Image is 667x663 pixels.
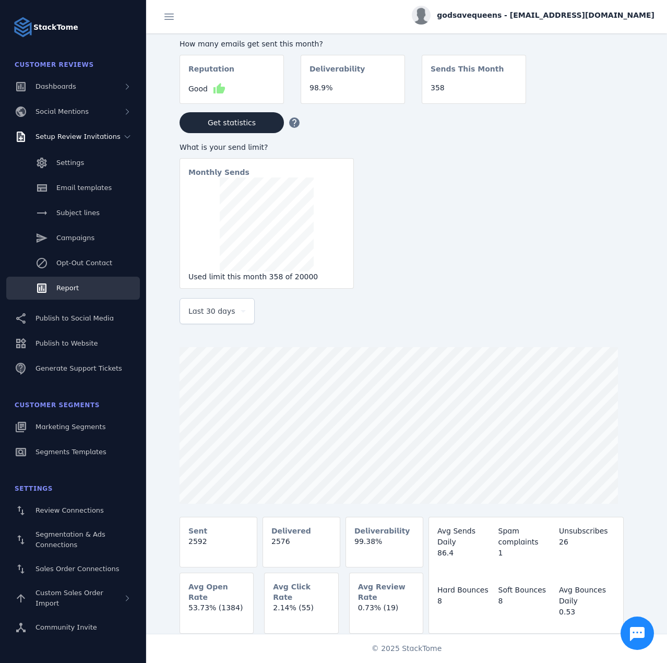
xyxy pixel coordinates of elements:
[265,602,338,622] mat-card-content: 2.14% (55)
[346,536,423,555] mat-card-content: 99.38%
[35,448,106,456] span: Segments Templates
[15,401,100,409] span: Customer Segments
[6,277,140,300] a: Report
[188,64,234,82] mat-card-subtitle: Reputation
[498,548,554,559] div: 1
[350,602,423,622] mat-card-content: 0.73% (19)
[437,585,493,596] div: Hard Bounces
[437,10,654,21] span: godsavequeens - [EMAIL_ADDRESS][DOMAIN_NAME]
[6,307,140,330] a: Publish to Social Media
[6,616,140,639] a: Community Invite
[35,423,105,431] span: Marketing Segments
[6,176,140,199] a: Email templates
[35,82,76,90] span: Dashboards
[33,22,78,33] strong: StackTome
[412,6,431,25] img: profile.jpg
[6,227,140,250] a: Campaigns
[35,589,103,607] span: Custom Sales Order Import
[431,64,504,82] mat-card-subtitle: Sends This Month
[15,485,53,492] span: Settings
[15,61,94,68] span: Customer Reviews
[188,167,249,177] mat-card-subtitle: Monthly Sends
[6,416,140,439] a: Marketing Segments
[6,252,140,275] a: Opt-Out Contact
[213,82,225,95] mat-icon: thumb_up
[180,39,526,50] div: How many emails get sent this month?
[6,558,140,581] a: Sales Order Connections
[188,582,245,602] mat-card-subtitle: Avg Open Rate
[188,84,208,94] span: Good
[372,643,442,654] span: © 2025 StackTome
[56,259,112,267] span: Opt-Out Contact
[559,607,615,618] div: 0.53
[498,585,554,596] div: Soft Bounces
[6,499,140,522] a: Review Connections
[412,6,654,25] button: godsavequeens - [EMAIL_ADDRESS][DOMAIN_NAME]
[35,364,122,372] span: Generate Support Tickets
[13,17,33,38] img: Logo image
[354,526,410,536] mat-card-subtitle: Deliverability
[309,82,396,93] div: 98.9%
[180,536,257,555] mat-card-content: 2592
[35,339,98,347] span: Publish to Website
[35,530,105,549] span: Segmentation & Ads Connections
[559,526,615,537] div: Unsubscribes
[422,82,526,102] mat-card-content: 358
[56,284,79,292] span: Report
[6,524,140,555] a: Segmentation & Ads Connections
[6,202,140,224] a: Subject lines
[35,314,114,322] span: Publish to Social Media
[437,548,493,559] div: 86.4
[208,119,256,126] span: Get statistics
[498,526,554,548] div: Spam complaints
[188,271,345,282] div: Used limit this month 358 of 20000
[35,506,104,514] span: Review Connections
[56,159,84,167] span: Settings
[6,357,140,380] a: Generate Support Tickets
[309,64,365,82] mat-card-subtitle: Deliverability
[35,108,89,115] span: Social Mentions
[35,623,97,631] span: Community Invite
[6,332,140,355] a: Publish to Website
[180,112,284,133] button: Get statistics
[35,565,119,573] span: Sales Order Connections
[180,142,354,153] div: What is your send limit?
[6,151,140,174] a: Settings
[498,596,554,607] div: 8
[263,536,340,555] mat-card-content: 2576
[188,305,235,317] span: Last 30 days
[273,582,329,602] mat-card-subtitle: Avg Click Rate
[437,596,493,607] div: 8
[559,537,615,548] div: 26
[56,184,112,192] span: Email templates
[437,526,493,548] div: Avg Sends Daily
[559,585,615,607] div: Avg Bounces Daily
[188,526,207,536] mat-card-subtitle: Sent
[271,526,311,536] mat-card-subtitle: Delivered
[180,602,253,622] mat-card-content: 53.73% (1384)
[56,234,94,242] span: Campaigns
[6,441,140,464] a: Segments Templates
[35,133,121,140] span: Setup Review Invitations
[358,582,414,602] mat-card-subtitle: Avg Review Rate
[56,209,100,217] span: Subject lines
